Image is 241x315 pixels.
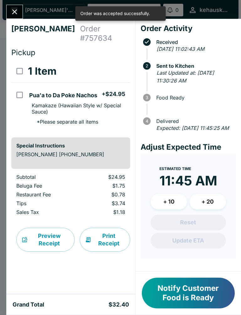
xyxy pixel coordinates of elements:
p: $1.75 [83,183,125,189]
p: Restaurant Fee [16,191,73,198]
p: $3.74 [83,200,125,206]
span: Pickup [11,48,35,57]
h3: 1 Item [28,65,56,77]
h4: Order # 757634 [80,24,130,43]
p: $1.18 [83,209,125,215]
span: Estimated Time [159,166,191,171]
table: orders table [11,60,130,132]
div: Order was accepted successfully. [80,8,150,19]
button: Print Receipt [80,228,130,252]
p: [PERSON_NAME] [PHONE_NUMBER] [16,151,125,157]
h5: Pua'a to Da Poke Nachos [29,92,97,99]
button: Close [7,5,23,19]
p: $0.78 [83,191,125,198]
p: * Please separate all items [32,119,98,125]
span: Food Ready [153,95,236,100]
text: 4 [145,119,148,124]
em: Last Updated at: [DATE] 11:30:26 AM [157,70,214,84]
table: orders table [11,174,130,218]
p: $24.95 [83,174,125,180]
h6: Special Instructions [16,142,125,149]
h4: Order Activity [141,24,236,33]
button: Notify Customer Food is Ready [142,278,235,308]
em: Expected: [DATE] 11:45:25 AM [156,125,229,131]
h5: Grand Total [13,301,44,308]
text: 2 [146,63,148,68]
button: + 10 [151,194,187,210]
span: Received [153,39,236,45]
p: Sales Tax [16,209,73,215]
p: Kamakaze (Hawaiian Style w/ Special Sauce) [32,102,125,115]
em: [DATE] 11:02:43 AM [157,46,204,52]
h4: [PERSON_NAME] [11,24,80,43]
span: Sent to Kitchen [153,63,236,69]
p: Tips [16,200,73,206]
p: Subtotal [16,174,73,180]
button: Preview Receipt [16,228,75,252]
h5: + $24.95 [102,90,125,98]
p: Beluga Fee [16,183,73,189]
span: Delivered [153,118,236,124]
h4: Adjust Expected Time [141,142,236,152]
time: 11:45 AM [159,173,217,189]
h5: $32.40 [109,301,129,308]
text: 3 [146,95,148,100]
button: + 20 [190,194,226,210]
